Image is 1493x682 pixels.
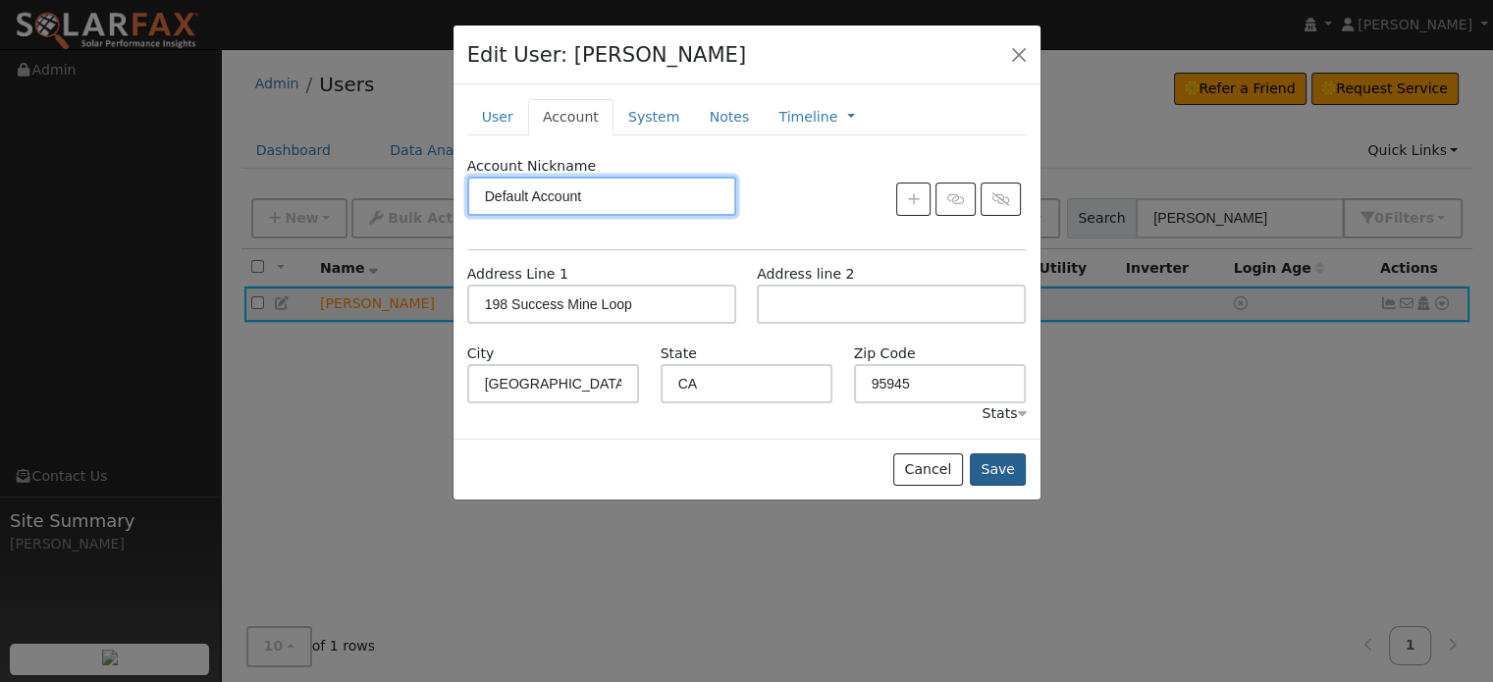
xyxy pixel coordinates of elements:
label: Address Line 1 [467,264,568,285]
label: Address line 2 [757,264,854,285]
label: State [661,343,697,364]
button: Link Account [935,183,976,216]
label: Zip Code [854,343,916,364]
a: System [613,99,695,135]
a: User [467,99,528,135]
h4: Edit User: [PERSON_NAME] [467,39,747,71]
button: Cancel [893,453,963,487]
label: Account Nickname [467,156,597,177]
button: Create New Account [896,183,931,216]
label: City [467,343,495,364]
a: Timeline [778,107,837,128]
div: Stats [982,403,1026,424]
button: Unlink Account [981,183,1021,216]
a: Account [528,99,613,135]
a: Notes [694,99,764,135]
button: Save [970,453,1027,487]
